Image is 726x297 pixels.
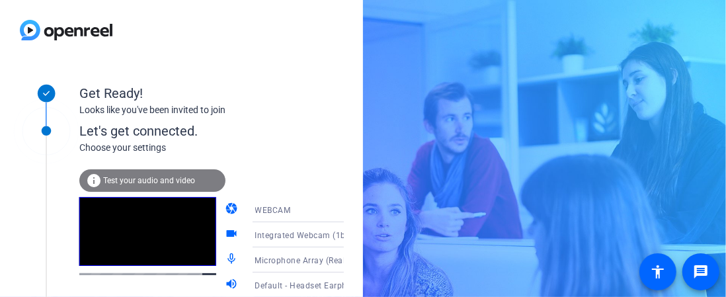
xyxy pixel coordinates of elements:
mat-icon: accessibility [650,264,666,280]
mat-icon: videocam [225,227,241,243]
mat-icon: mic_none [225,252,241,268]
span: Test your audio and video [103,176,195,185]
div: Get Ready! [79,83,344,103]
div: Let's get connected. [79,121,371,141]
mat-icon: info [86,173,102,189]
div: Choose your settings [79,141,371,155]
span: Default - Headset Earphone (Jabra Link 380) (0b0e:24c8) [255,280,477,290]
mat-icon: message [693,264,709,280]
span: Integrated Webcam (1bcf:2bb3) [255,230,379,240]
mat-icon: volume_up [225,277,241,293]
mat-icon: camera [225,202,241,218]
span: WEBCAM [255,206,291,215]
div: Looks like you've been invited to join [79,103,344,117]
span: Microphone Array (Realtek(R) Audio) [255,255,397,265]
